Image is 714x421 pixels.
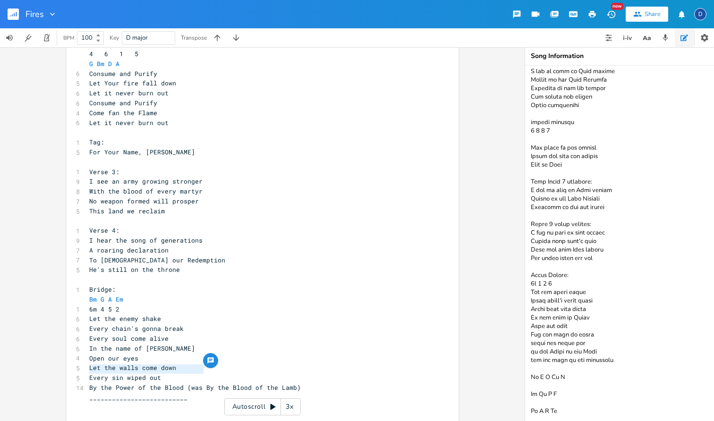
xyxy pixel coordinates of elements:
[89,177,203,185] span: I see an army growing stronger
[116,59,119,68] span: A
[101,295,104,303] span: G
[89,109,157,117] span: Come fan the Flame
[89,89,169,97] span: Let it never burn out
[224,398,301,415] div: Autoscroll
[89,285,116,294] span: Bridge:
[89,373,161,382] span: Every sin wiped out
[694,3,706,25] button: D
[89,226,119,235] span: Verse 4:
[181,35,207,41] div: Transpose
[531,53,708,59] div: Song Information
[89,354,138,362] span: Open our eyes
[89,256,225,264] span: To [DEMOGRAPHIC_DATA] our Redemption
[525,66,714,421] textarea: Lore ipsum: Dolors amet conse Adi elit sedd eiusm temp inc Utlab etd magn Aliqu eni admi Ve'q nos...
[89,59,93,68] span: G
[645,10,661,18] div: Share
[89,393,187,402] span: __________________________
[89,50,138,58] span: 4 6 1 5
[281,398,298,415] div: 3x
[89,383,301,392] span: By the Power of the Blood (was By the Blood of the Lamb)
[602,6,620,23] button: New
[89,187,203,195] span: With the blood of every martyr
[89,197,199,205] span: No weapon formed will prosper
[89,246,169,254] span: A roaring declaration
[89,138,104,146] span: Tag:
[110,35,119,41] div: Key
[89,69,157,78] span: Consume and Purify
[694,8,706,20] div: David Jones
[89,168,119,176] span: Verse 3:
[89,118,169,127] span: Let it never burn out
[108,59,112,68] span: D
[89,265,180,274] span: He's still on the throne
[126,34,148,42] span: D major
[626,7,668,22] button: Share
[89,334,169,343] span: Every soul come alive
[97,59,104,68] span: Bm
[89,324,184,333] span: Every chain's gonna break
[89,305,119,313] span: 6m 4 5 2
[89,236,203,244] span: I hear the song of generations
[89,295,97,303] span: Bm
[89,99,157,107] span: Consume and Purify
[89,314,161,323] span: Let the enemy shake
[108,295,112,303] span: A
[89,79,176,87] span: Let Your fire fall down
[89,207,165,215] span: This land we reclaim
[89,363,176,372] span: Let the walls come down
[25,10,44,18] span: Fires
[89,148,195,156] span: For Your Name, [PERSON_NAME]
[89,344,195,353] span: In the name of [PERSON_NAME]
[611,3,623,10] div: New
[63,35,74,41] div: BPM
[116,295,123,303] span: Em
